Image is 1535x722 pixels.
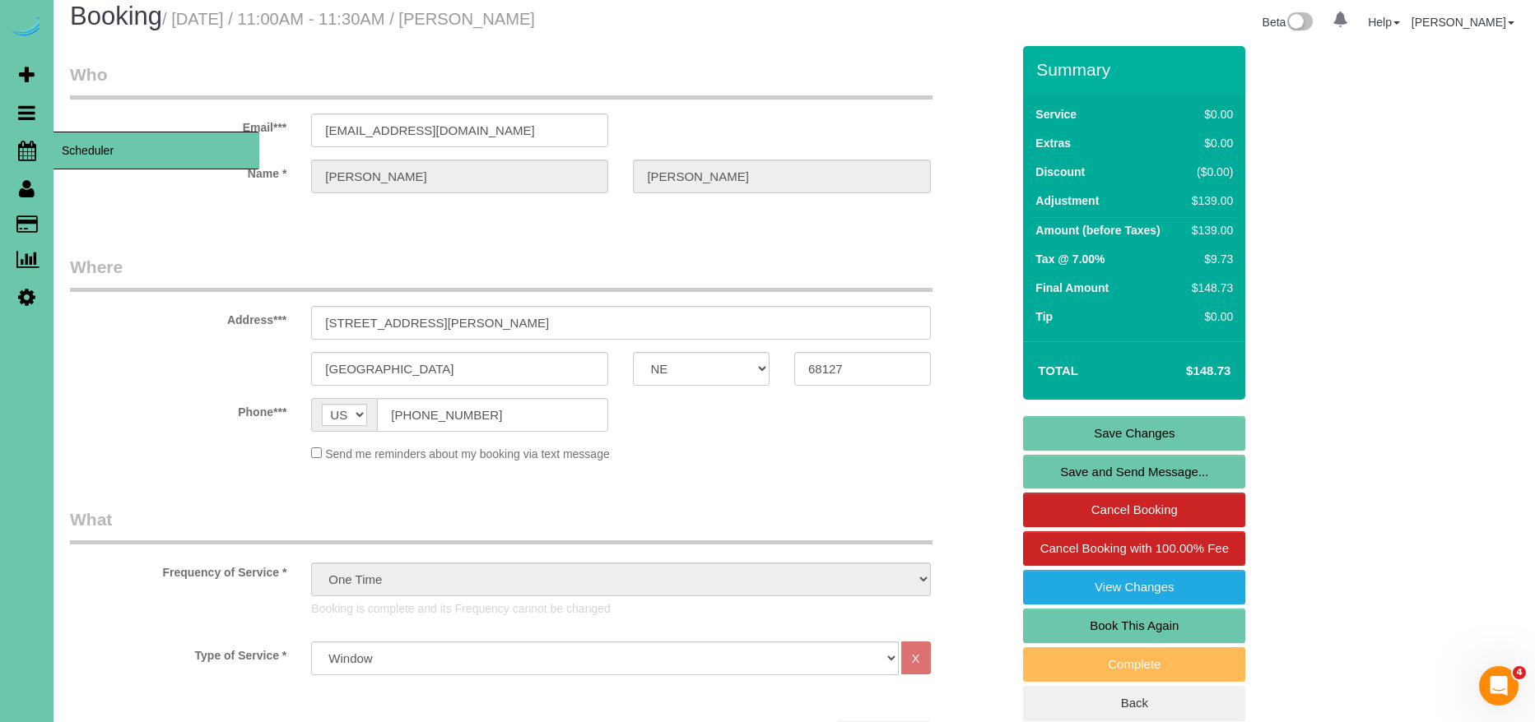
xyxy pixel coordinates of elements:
label: Extras [1035,135,1071,151]
div: $139.00 [1185,222,1233,238]
a: [PERSON_NAME] [1412,16,1514,29]
strong: Total [1038,363,1078,377]
span: Send me reminders about my booking via text message [325,447,610,461]
iframe: Intercom live chat [1479,666,1519,706]
legend: What [70,507,933,544]
a: Cancel Booking with 100.00% Fee [1023,531,1245,566]
p: Booking is complete and its Frequency cannot be changed [311,600,930,617]
a: Save Changes [1023,416,1245,451]
div: $9.73 [1185,251,1233,267]
h4: $148.73 [1137,364,1230,378]
legend: Where [70,255,933,292]
span: Scheduler [53,132,259,169]
a: View Changes [1023,570,1245,604]
a: Save and Send Message... [1023,455,1245,489]
label: Service [1035,106,1077,123]
label: Tip [1035,308,1053,325]
div: ($0.00) [1185,164,1233,180]
label: Name * [58,160,299,182]
a: Help [1368,16,1400,29]
div: $0.00 [1185,106,1233,123]
label: Discount [1035,164,1085,180]
span: Cancel Booking with 100.00% Fee [1040,541,1229,555]
a: Book This Again [1023,609,1245,643]
label: Amount (before Taxes) [1035,222,1160,238]
img: Automaid Logo [10,16,43,39]
h3: Summary [1036,60,1237,79]
a: Back [1023,686,1245,720]
label: Tax @ 7.00% [1035,251,1105,267]
div: $0.00 [1185,135,1233,151]
img: New interface [1286,12,1313,34]
span: 4 [1513,666,1526,679]
label: Adjustment [1035,192,1099,209]
span: Booking [70,2,162,30]
a: Beta [1263,16,1314,29]
a: Cancel Booking [1023,493,1245,527]
div: $148.73 [1185,280,1233,296]
label: Frequency of Service * [58,558,299,581]
label: Final Amount [1035,280,1109,296]
legend: Who [70,62,933,100]
small: / [DATE] / 11:00AM - 11:30AM / [PERSON_NAME] [162,10,535,28]
div: $139.00 [1185,192,1233,209]
div: $0.00 [1185,308,1233,325]
label: Type of Service * [58,641,299,664]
